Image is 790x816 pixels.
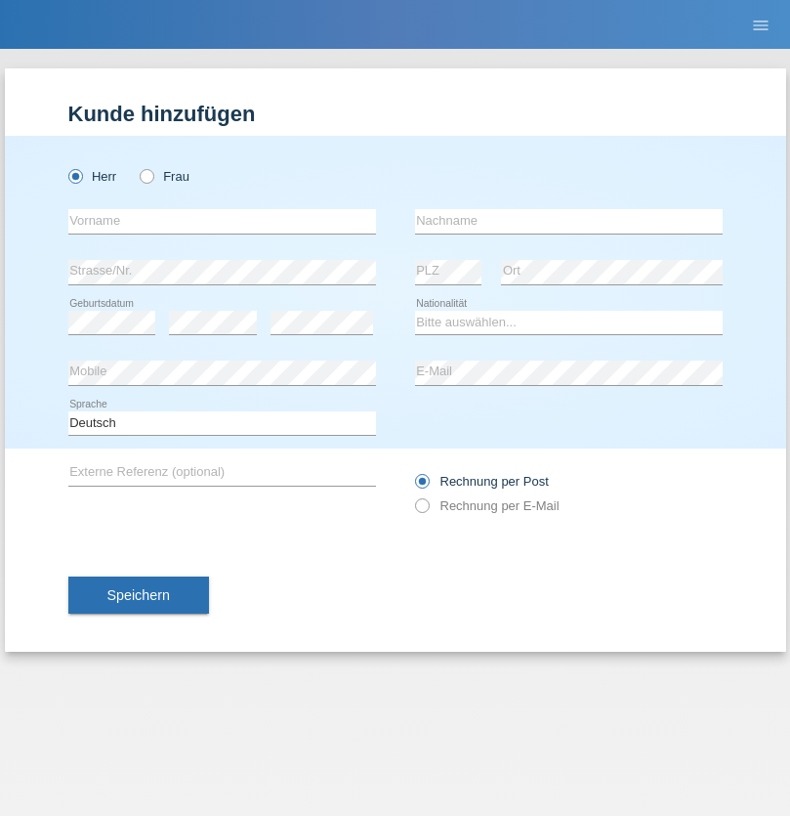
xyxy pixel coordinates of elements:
[140,169,189,184] label: Frau
[68,169,81,182] input: Herr
[415,474,549,489] label: Rechnung per Post
[68,102,723,126] h1: Kunde hinzufügen
[415,498,560,513] label: Rechnung per E-Mail
[415,474,428,498] input: Rechnung per Post
[107,587,170,603] span: Speichern
[415,498,428,523] input: Rechnung per E-Mail
[68,577,209,614] button: Speichern
[68,169,117,184] label: Herr
[140,169,152,182] input: Frau
[741,19,780,30] a: menu
[751,16,770,35] i: menu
